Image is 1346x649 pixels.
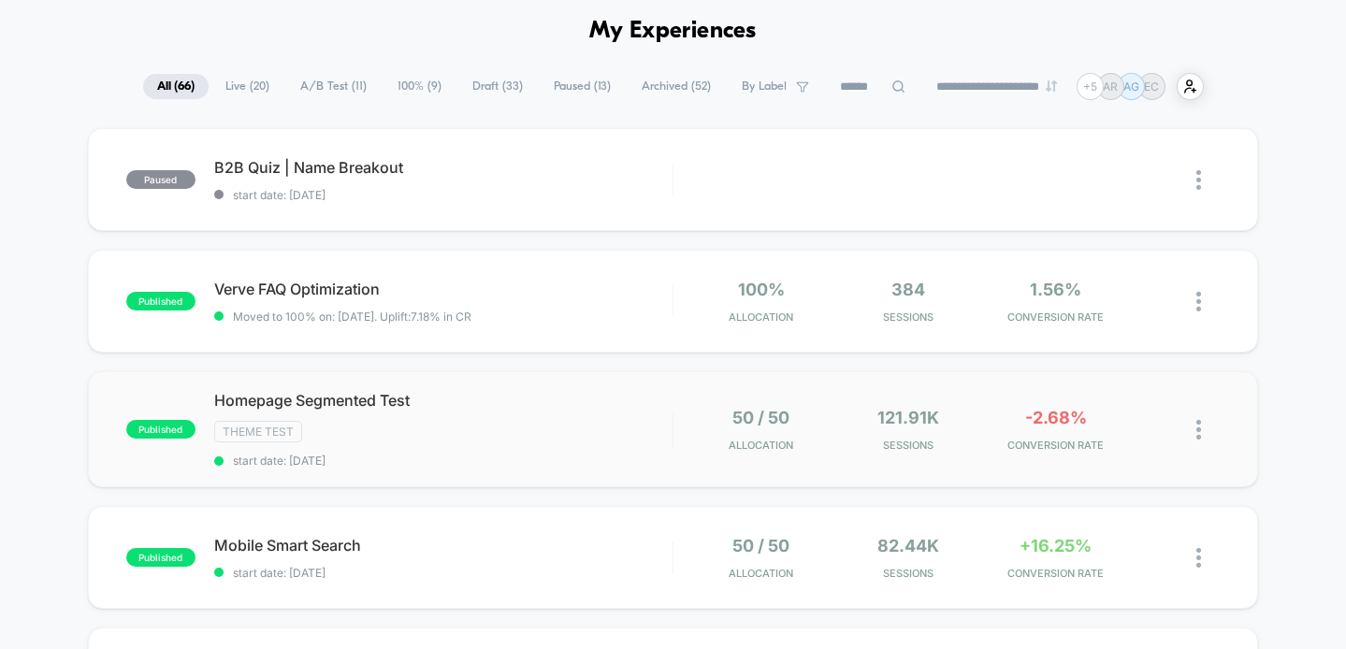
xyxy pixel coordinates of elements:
span: published [126,292,195,310]
span: start date: [DATE] [214,188,673,202]
span: start date: [DATE] [214,454,673,468]
span: published [126,548,195,567]
span: A/B Test ( 11 ) [286,74,381,99]
span: Live ( 20 ) [211,74,283,99]
span: Sessions [840,567,977,580]
p: AG [1123,79,1139,94]
img: close [1196,420,1201,440]
span: Allocation [729,567,793,580]
p: EC [1144,79,1159,94]
span: Verve FAQ Optimization [214,280,673,298]
span: published [126,420,195,439]
span: CONVERSION RATE [987,567,1124,580]
img: close [1196,292,1201,311]
p: AR [1103,79,1118,94]
span: Sessions [840,310,977,324]
span: CONVERSION RATE [987,310,1124,324]
span: CONVERSION RATE [987,439,1124,452]
span: Theme Test [214,421,302,442]
span: 82.44k [877,536,939,555]
span: All ( 66 ) [143,74,209,99]
img: end [1046,80,1057,92]
span: Archived ( 52 ) [628,74,725,99]
span: 50 / 50 [732,536,789,555]
span: By Label [742,79,787,94]
span: 384 [891,280,925,299]
span: Moved to 100% on: [DATE] . Uplift: 7.18% in CR [233,310,471,324]
span: 100% ( 9 ) [384,74,456,99]
span: Allocation [729,310,793,324]
h1: My Experiences [589,18,757,45]
span: +16.25% [1020,536,1092,555]
div: + 5 [1077,73,1104,100]
span: 50 / 50 [732,408,789,427]
span: Mobile Smart Search [214,536,673,555]
img: close [1196,170,1201,190]
span: 1.56% [1030,280,1081,299]
span: Allocation [729,439,793,452]
img: close [1196,548,1201,568]
span: Homepage Segmented Test [214,391,673,410]
span: paused [126,170,195,189]
span: 100% [738,280,785,299]
span: Paused ( 13 ) [540,74,625,99]
span: Sessions [840,439,977,452]
span: B2B Quiz | Name Breakout [214,158,673,177]
span: -2.68% [1025,408,1087,427]
span: Draft ( 33 ) [458,74,537,99]
span: 121.91k [877,408,939,427]
span: start date: [DATE] [214,566,673,580]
